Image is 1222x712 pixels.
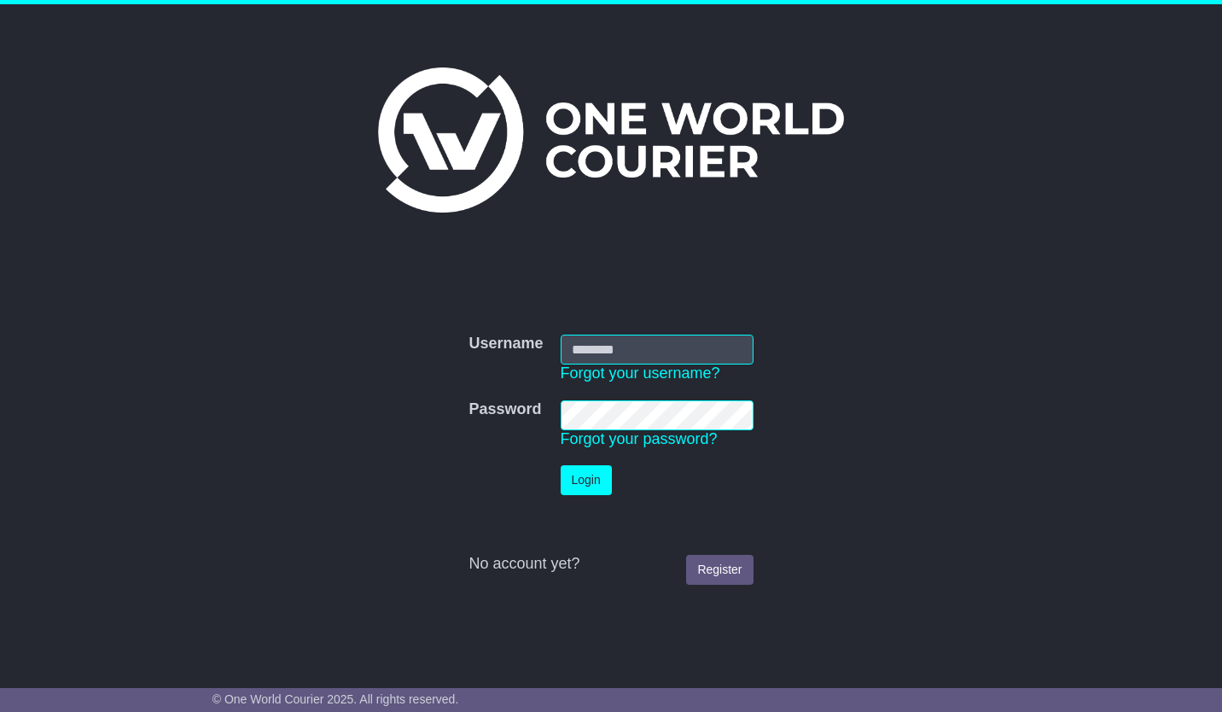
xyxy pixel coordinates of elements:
span: © One World Courier 2025. All rights reserved. [212,692,459,706]
a: Register [686,555,753,585]
label: Username [468,335,543,353]
a: Forgot your password? [561,430,718,447]
button: Login [561,465,612,495]
label: Password [468,400,541,419]
a: Forgot your username? [561,365,720,382]
div: No account yet? [468,555,753,574]
img: One World [378,67,844,213]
